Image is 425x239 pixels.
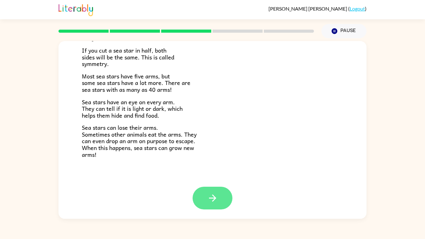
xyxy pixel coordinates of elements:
[350,6,365,12] a: Logout
[82,72,190,94] span: Most sea stars have five arms, but some sea stars have a lot more. There are sea stars with as ma...
[82,46,174,68] span: If you cut a sea star in half, both sides will be the same. This is called symmetry.
[82,97,183,120] span: Sea stars have an eye on every arm. They can tell if it is light or dark, which helps them hide a...
[321,24,367,38] button: Pause
[269,6,367,12] div: ( )
[269,6,348,12] span: [PERSON_NAME] [PERSON_NAME]
[82,123,197,159] span: Sea stars can lose their arms. Sometimes other animals eat the arms. They can even drop an arm on...
[58,2,93,16] img: Literably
